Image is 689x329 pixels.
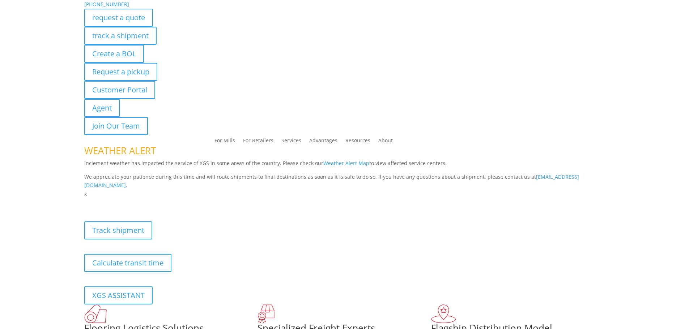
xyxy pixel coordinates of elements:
a: Track shipment [84,221,152,239]
a: Agent [84,99,120,117]
a: Create a BOL [84,45,144,63]
a: Resources [345,138,370,146]
a: Join Our Team [84,117,148,135]
a: Customer Portal [84,81,155,99]
span: WEATHER ALERT [84,144,156,157]
a: Calculate transit time [84,254,171,272]
a: About [378,138,393,146]
a: request a quote [84,9,153,27]
img: xgs-icon-total-supply-chain-intelligence-red [84,304,107,323]
p: x [84,190,605,198]
b: Visibility, transparency, and control for your entire supply chain. [84,199,246,206]
a: Weather Alert Map [323,160,369,166]
a: For Retailers [243,138,273,146]
a: track a shipment [84,27,157,45]
img: xgs-icon-flagship-distribution-model-red [431,304,456,323]
a: Advantages [309,138,337,146]
a: For Mills [214,138,235,146]
a: [PHONE_NUMBER] [84,1,129,8]
img: xgs-icon-focused-on-flooring-red [258,304,275,323]
a: Services [281,138,301,146]
p: Inclement weather has impacted the service of XGS in some areas of the country. Please check our ... [84,159,605,173]
p: We appreciate your patience during this time and will route shipments to final destinations as so... [84,173,605,190]
a: XGS ASSISTANT [84,286,153,304]
a: Request a pickup [84,63,157,81]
